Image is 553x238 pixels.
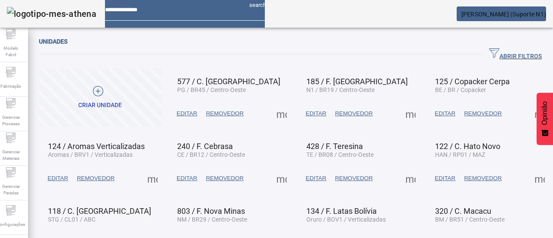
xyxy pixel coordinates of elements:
[48,142,145,151] font: 124 / Aromas Verticalizadas
[177,206,245,216] font: 803 / F. Nova Minas
[532,171,547,186] button: Mais
[331,106,377,121] button: REMOVEDOR
[172,171,202,186] button: EDITAR
[177,216,247,223] font: NM / BR29 / Centro-Oeste
[403,171,418,186] button: Mais
[172,106,202,121] button: EDITAR
[302,171,331,186] button: EDITAR
[177,175,197,181] font: EDITAR
[3,46,18,57] font: Modelo Fabril
[335,175,372,181] font: REMOVEDOR
[331,171,377,186] button: REMOVEDOR
[77,175,114,181] font: REMOVEDOR
[335,110,372,117] font: REMOVEDOR
[306,142,363,151] font: 428 / F. Teresina
[177,110,197,117] font: EDITAR
[306,206,377,216] font: 134 / F. Latas Bolívia
[202,171,248,186] button: REMOVEDOR
[202,106,248,121] button: REMOVEDOR
[306,86,375,93] font: N1 / BR19 / Centro-Oeste
[274,106,289,121] button: Mais
[430,106,460,121] button: EDITAR
[403,106,418,121] button: Mais
[435,216,505,223] font: BM / BR51 / Centro-Oeste
[435,206,491,216] font: 320 / C. Macacu
[48,216,95,223] font: STG / CL01 / ABC
[460,171,506,186] button: REMOVEDOR
[482,47,549,62] button: ABRIR FILTROS
[464,175,502,181] font: REMOVEDOR
[48,206,151,216] font: 118 / C. [GEOGRAPHIC_DATA]
[306,175,327,181] font: EDITAR
[461,11,547,18] font: [PERSON_NAME] (Suporte N1)
[532,106,547,121] button: Mais
[39,69,162,127] button: Criar unidade
[48,151,133,158] font: Aromas / BRV1 / Verticalizadas
[78,102,122,108] font: Criar unidade
[460,106,506,121] button: REMOVEDOR
[499,53,542,60] font: ABRIR FILTROS
[177,86,246,93] font: PG / BR45 / Centro-Oeste
[177,142,233,151] font: 240 / F. Cebrasa
[274,171,289,186] button: Mais
[206,110,244,117] font: REMOVEDOR
[435,110,455,117] font: EDITAR
[43,171,73,186] button: EDITAR
[7,7,96,21] img: logotipo-mes-athena
[73,171,119,186] button: REMOVEDOR
[0,84,21,89] font: Fabricação
[435,151,485,158] font: HAN / RP01 / MAZ
[306,151,374,158] font: TE / BR08 / Centro-Oeste
[435,77,510,86] font: 125 / Copacker Cerpa
[435,86,486,93] font: BE / BR / Copacker
[2,184,20,195] font: Gerenciar Paradas
[537,93,553,145] button: Feedback - Mostrar pesquisa
[306,77,408,86] font: 185 / F. [GEOGRAPHIC_DATA]
[177,151,245,158] font: CE / BR12 / Centro-Oeste
[145,171,160,186] button: Mais
[306,110,327,117] font: EDITAR
[39,38,67,45] font: Unidades
[48,175,68,181] font: EDITAR
[2,115,20,126] font: Gerenciar Processo
[302,106,331,121] button: EDITAR
[464,110,502,117] font: REMOVEDOR
[541,102,548,125] font: Opinião
[306,216,386,223] font: Oruro / BOV1 / Verticalizadas
[430,171,460,186] button: EDITAR
[177,77,280,86] font: 577 / C. [GEOGRAPHIC_DATA]
[206,175,244,181] font: REMOVEDOR
[435,175,455,181] font: EDITAR
[2,149,20,161] font: Gerenciar Materiais
[435,142,500,151] font: 122 / C. Hato Novo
